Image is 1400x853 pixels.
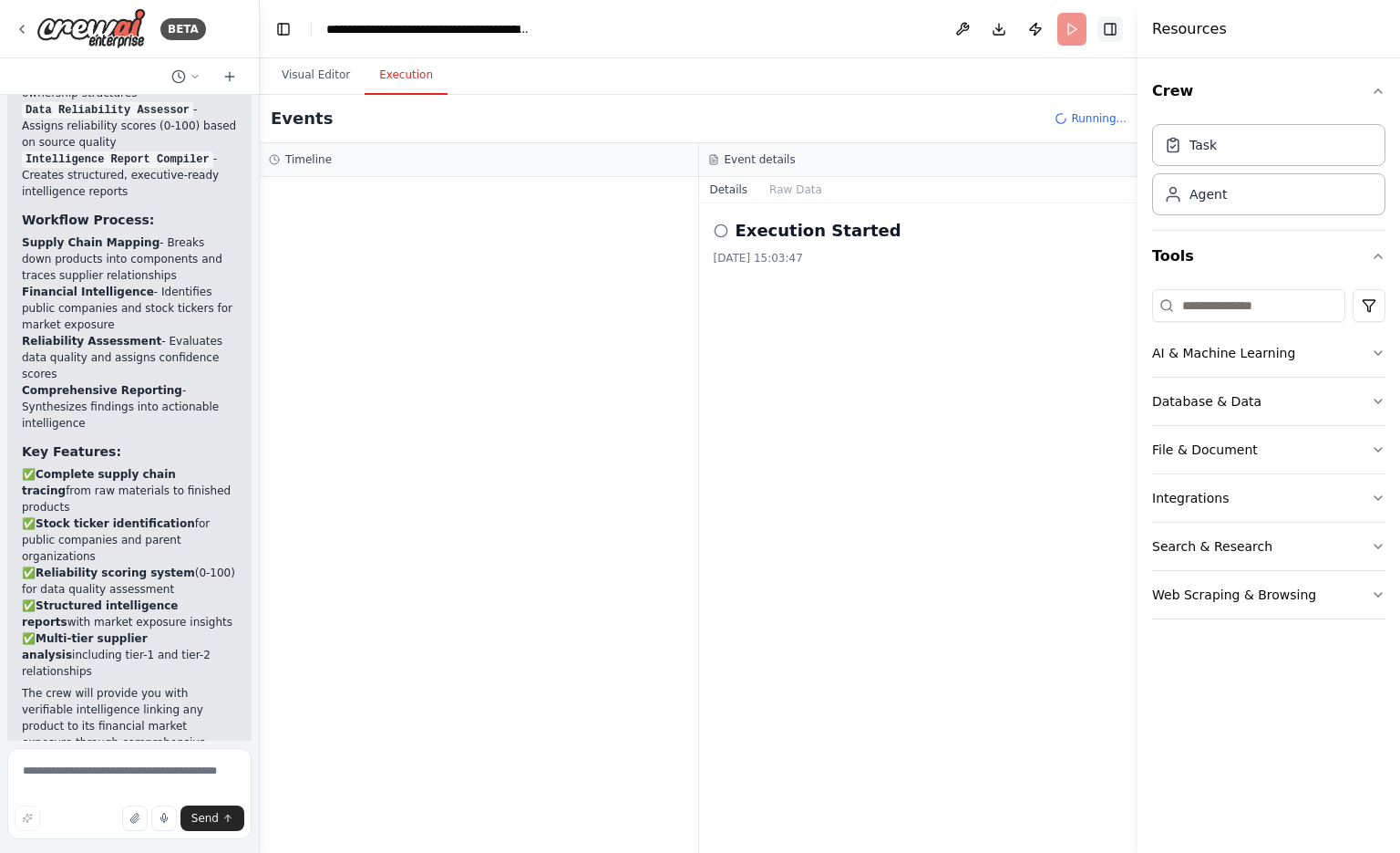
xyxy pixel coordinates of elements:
button: Visual Editor [267,57,365,95]
div: Crew [1152,117,1385,230]
button: Web Scraping & Browsing [1152,571,1385,619]
li: - Breaks down products into components and traces supplier relationships [22,234,237,284]
button: Start a new chat [215,66,244,88]
button: Integrations [1152,474,1385,522]
button: Crew [1152,66,1385,117]
strong: Reliability Assessment [22,335,161,348]
button: Details [699,177,759,203]
button: File & Document [1152,426,1385,473]
div: AI & Machine Learning [1152,344,1295,362]
div: File & Document [1152,441,1258,459]
button: Database & Data [1152,378,1385,425]
strong: Comprehensive Reporting [22,384,182,397]
span: Send [191,811,219,826]
button: Tools [1152,231,1385,282]
span: Running... [1071,111,1127,126]
button: Search & Research [1152,523,1385,570]
div: Web Scraping & Browsing [1152,586,1316,604]
div: Database & Data [1152,392,1261,411]
h2: Events [271,106,333,131]
button: Raw Data [758,177,833,203]
strong: Supply Chain Mapping [22,236,160,249]
p: The crew will provide you with verifiable intelligence linking any product to its financial marke... [22,685,237,833]
strong: Reliability scoring system [36,567,195,579]
p: ✅ from raw materials to finished products ✅ for public companies and parent organizations ✅ (0-10... [22,466,237,680]
h4: Resources [1152,18,1227,40]
strong: Financial Intelligence [22,286,154,298]
button: Click to speak your automation idea [151,806,177,831]
code: Intelligence Report Compiler [22,151,213,168]
li: - Creates structured, executive-ready intelligence reports [22,151,237,200]
div: Tools [1152,282,1385,634]
h3: Timeline [285,152,332,167]
li: - Synthesizes findings into actionable intelligence [22,382,237,432]
div: Task [1189,136,1217,154]
div: Search & Research [1152,537,1272,556]
h3: Event details [725,152,796,167]
button: Upload files [122,806,148,831]
button: Execution [365,57,448,95]
div: BETA [160,18,206,40]
strong: Multi-tier supplier analysis [22,632,148,661]
strong: Workflow Process: [22,213,154,227]
strong: Complete supply chain tracing [22,468,176,497]
strong: Key Features: [22,444,121,459]
div: Agent [1189,185,1227,203]
h2: Execution Started [736,218,901,244]
button: Hide right sidebar [1097,16,1123,42]
nav: breadcrumb [326,20,531,38]
strong: Stock ticker identification [36,517,195,530]
img: Logo [36,8,146,49]
strong: Structured intelligence reports [22,599,178,629]
li: - Assigns reliability scores (0-100) based on source quality [22,101,237,151]
code: Data Reliability Assessor [22,102,193,119]
div: Integrations [1152,489,1229,507]
button: Switch to previous chat [164,66,208,88]
button: Send [180,806,244,831]
div: [DATE] 15:03:47 [714,251,1124,265]
button: Hide left sidebar [271,16,296,42]
li: - Identifies public companies and stock tickers for market exposure [22,284,237,333]
button: AI & Machine Learning [1152,329,1385,377]
button: Improve this prompt [15,806,40,831]
li: - Evaluates data quality and assigns confidence scores [22,333,237,382]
